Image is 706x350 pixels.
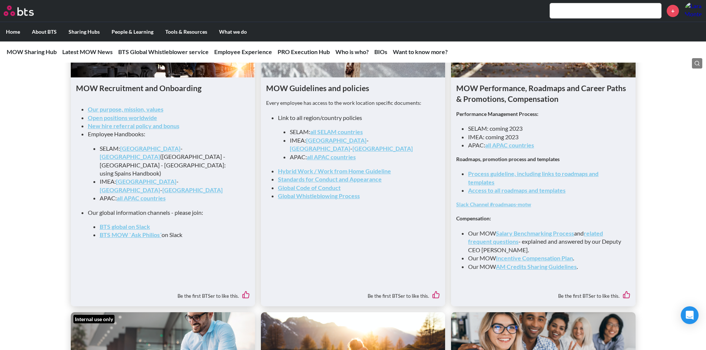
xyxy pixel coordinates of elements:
strong: Roadmaps, promotion process and templates [456,156,560,162]
a: + [667,5,679,17]
li: SELAM: - ([GEOGRAPHIC_DATA] - [GEOGRAPHIC_DATA] - [GEOGRAPHIC_DATA]: using Spains Handbook) [100,144,238,178]
li: SELAM: coming 2023 [468,124,624,133]
a: all APAC countries [117,194,166,201]
h1: MOW Recruitment and Onboarding [76,83,250,93]
div: Be the first BTSer to like this. [266,286,440,301]
a: Profile [685,2,702,20]
a: [GEOGRAPHIC_DATA] [120,145,180,152]
a: Access to all roadmaps and templates [468,187,566,194]
div: Open Intercom Messenger [681,306,699,324]
a: [GEOGRAPHIC_DATA] [352,145,413,152]
h1: MOW Guidelines and policies [266,83,440,93]
a: BTS Global Whistleblower service [118,48,209,55]
a: Standards for Conduct and Appearance [278,176,382,183]
a: PRO Execution Hub [278,48,330,55]
strong: Performance Management Process: [456,111,538,117]
label: People & Learning [106,22,159,41]
p: Every employee has access to the work location specific documents: [266,99,440,107]
a: [GEOGRAPHIC_DATA] [162,186,223,193]
li: IMEA: coming 2023 [468,133,624,141]
a: Our purpose, mission, values [88,106,163,113]
a: all APAC countries [307,153,356,160]
a: [GEOGRAPHIC_DATA] [100,153,160,160]
li: APAC: [290,153,428,161]
a: Global Whistleblowing Process [278,192,360,199]
li: Employee Handbooks: [88,130,244,202]
li: APAC: [100,194,238,202]
a: BIOs [374,48,387,55]
li: Our MOW and - explained and answered by our Deputy CEO [PERSON_NAME]. [468,229,624,254]
a: all SELAM countries [310,128,363,135]
li: on Slack [100,231,238,239]
li: IMEA: - - [100,177,238,194]
a: Employee Experience [214,48,272,55]
a: all APAC countries [485,141,534,149]
a: Who is who? [335,48,369,55]
a: [GEOGRAPHIC_DATA] [116,178,176,185]
a: Open positions worldwide [88,114,157,121]
a: Salary Benchmarking Process [496,230,574,237]
div: Be the first BTSer to like this. [456,286,630,301]
a: New hire referral policy and bonus [88,122,179,129]
a: Process guideline, including links to roadmaps and templates [468,170,599,185]
a: BTS global on Slack [100,223,150,230]
div: Internal use only [73,315,115,324]
li: SELAM: [290,128,428,136]
a: AM Credits Sharing Guidelines [496,263,577,270]
a: [GEOGRAPHIC_DATA] [100,186,160,193]
a: Go home [4,6,47,16]
h1: MOW Performance, Roadmaps and Career Paths & Promotions, Compensation [456,83,630,104]
li: Our MOW . [468,254,624,262]
li: Our MOW . [468,263,624,271]
a: MOW Sharing Hub [7,48,57,55]
a: Want to know more? [393,48,448,55]
a: [GEOGRAPHIC_DATA] [306,137,367,144]
a: Slack Channel #roadmaps-motw [456,201,531,207]
li: APAC: [468,141,624,149]
label: What we do [213,22,253,41]
a: BTS MOW `Ask Philios´ [100,231,162,238]
a: Latest MOW News [62,48,113,55]
label: Tools & Resources [159,22,213,41]
img: Lara Montero [685,2,702,20]
label: Sharing Hubs [63,22,106,41]
img: BTS Logo [4,6,34,16]
div: Be the first BTSer to like this. [76,286,250,301]
a: Incentive Compensation Plan [496,254,573,261]
a: [GEOGRAPHIC_DATA] [290,145,350,152]
label: About BTS [26,22,63,41]
a: Hybrid Work / Work from Home Guideline [278,167,391,174]
li: Our global information channels - please join: [88,209,244,239]
strong: Compensation: [456,215,491,221]
li: Link to all region/country policies [278,114,434,161]
a: Global Code of Conduct [278,184,341,191]
li: IMEA: - - [290,136,428,153]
